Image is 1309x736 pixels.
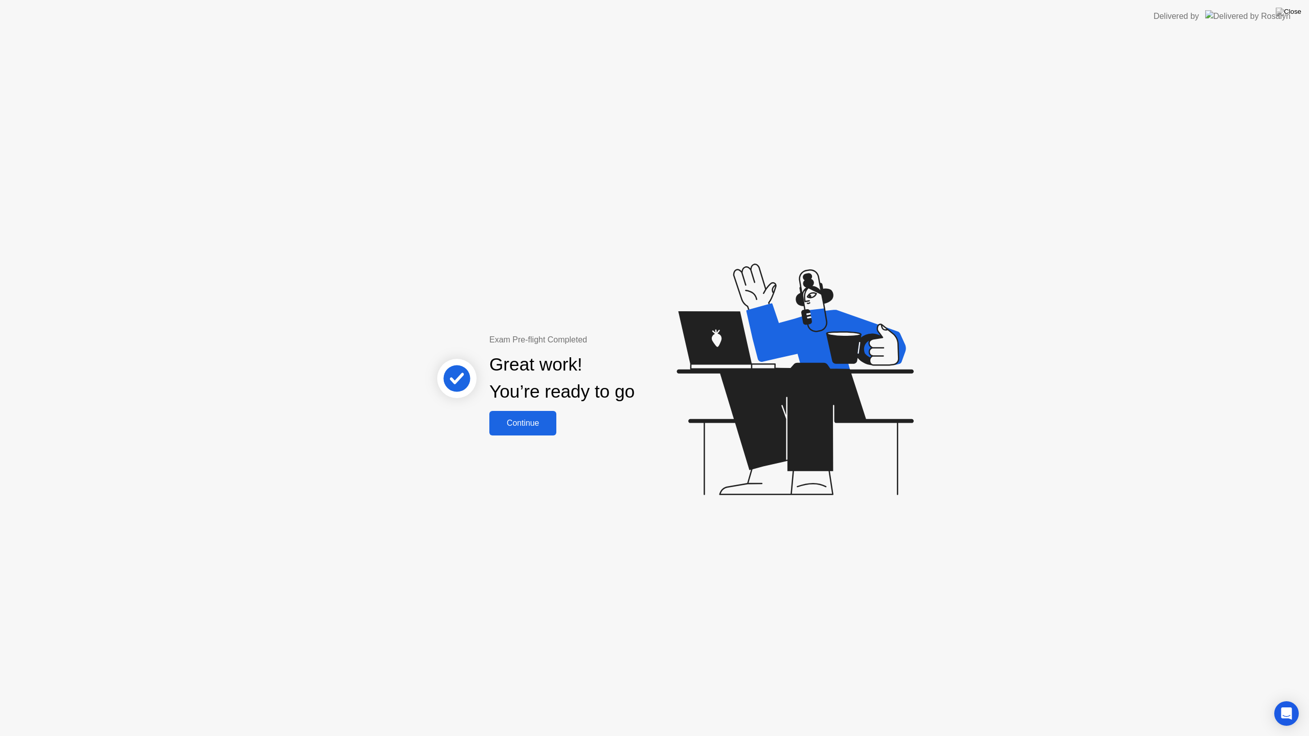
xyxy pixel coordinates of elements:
[1205,10,1291,22] img: Delivered by Rosalyn
[489,351,635,405] div: Great work! You’re ready to go
[1274,701,1299,726] div: Open Intercom Messenger
[1276,8,1301,16] img: Close
[1154,10,1199,22] div: Delivered by
[492,419,553,428] div: Continue
[489,334,701,346] div: Exam Pre-flight Completed
[489,411,556,435] button: Continue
